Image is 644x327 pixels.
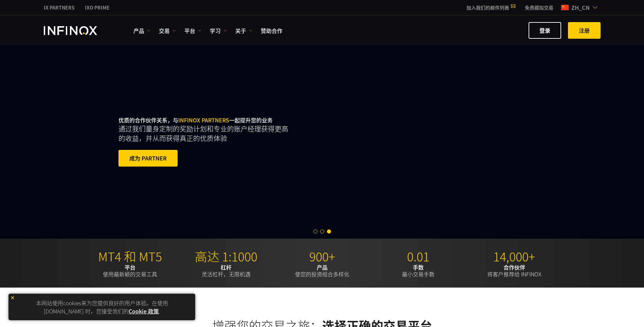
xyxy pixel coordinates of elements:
strong: 产品 [317,263,328,271]
p: 本网站使用cookies来为您提供良好的用户体验。在使用 [DOMAIN_NAME] 时，您接受我们的 . [12,297,192,317]
a: Cookie 政策 [129,307,159,315]
a: 产品 [133,27,150,35]
strong: 合作伙伴 [503,263,525,271]
a: 登录​​ [529,22,561,39]
a: INFINOX [39,4,80,11]
a: INFINOX [80,4,115,11]
p: 900+ [277,249,368,264]
a: 加入我们的邮件列表 [461,4,520,11]
p: 使用最新颖的交易工具 [85,264,176,277]
a: 平台 [184,27,201,35]
a: 赞助合作 [261,27,282,35]
a: ​​注册​ [568,22,601,39]
a: 成为 PARTNER [118,150,178,167]
p: 14,000+ [469,249,560,264]
img: yellow close icon [10,295,15,300]
p: 使您的投资组合多样化 [277,264,368,277]
span: Go to slide 1 [313,229,317,234]
div: 优质的合作伙伴关系，与 一起提升您的业务 [118,106,334,178]
a: 学习 [210,27,227,35]
p: 通过我们量身定制的奖励计划和专业的账户经理获得更高的收益，并从而获得真正的优质体验 [118,124,291,143]
p: 将客户推荐给 INFINOX [469,264,560,277]
a: 交易 [159,27,176,35]
a: INFINOX MENU [520,4,558,11]
strong: 杠杆 [221,263,232,271]
span: Go to slide 2 [320,229,324,234]
p: 最小交易手数 [373,264,464,277]
p: 0.01 [373,249,464,264]
strong: 手数 [413,263,424,271]
a: 关于 [235,27,252,35]
span: zh_cn [569,3,592,12]
a: INFINOX Logo [44,26,113,35]
p: 灵活杠杆，无限机遇 [181,264,272,277]
span: INFINOX PARTNERS [178,116,229,124]
strong: 平台 [125,263,135,271]
p: MT4 和 MT5 [85,249,176,264]
p: 高达 1:1000 [181,249,272,264]
span: Go to slide 3 [327,229,331,234]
